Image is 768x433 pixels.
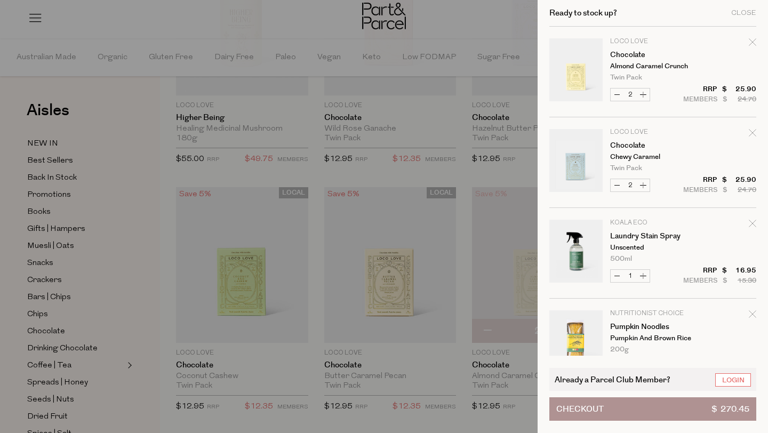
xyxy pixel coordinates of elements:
p: Chewy Caramel [610,154,693,161]
span: Twin Pack [610,74,642,81]
span: Already a Parcel Club Member? [555,373,670,386]
p: Nutritionist Choice [610,310,693,317]
p: Unscented [610,244,693,251]
p: Loco Love [610,129,693,135]
a: Laundry Stain Spray [610,232,693,240]
div: Remove Chocolate [749,37,756,51]
a: Chocolate [610,142,693,149]
div: Remove Pumpkin Noodles [749,309,756,323]
span: $ 270.45 [711,398,749,420]
input: QTY Chocolate [623,89,637,101]
a: Chocolate [610,51,693,59]
input: QTY Chocolate [623,179,637,191]
div: Close [731,10,756,17]
p: Pumpkin and Brown Rice [610,335,693,342]
span: 500ml [610,255,632,262]
span: Checkout [556,398,604,420]
p: Koala Eco [610,220,693,226]
p: Loco Love [610,38,693,45]
div: Remove Chocolate [749,127,756,142]
button: Checkout$ 270.45 [549,397,756,421]
a: Login [715,373,751,387]
span: 200g [610,346,629,353]
input: QTY Laundry Stain Spray [623,270,637,282]
p: Almond Caramel Crunch [610,63,693,70]
h2: Ready to stock up? [549,9,617,17]
div: Remove Laundry Stain Spray [749,218,756,232]
span: Twin Pack [610,165,642,172]
a: Pumpkin Noodles [610,323,693,331]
